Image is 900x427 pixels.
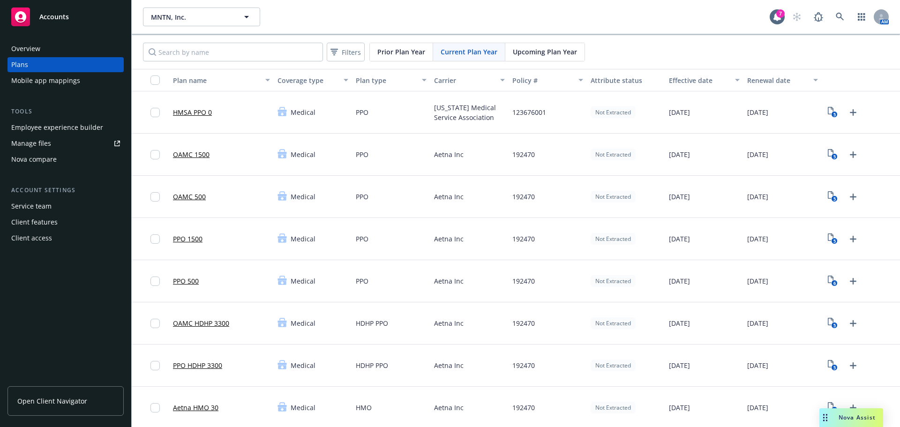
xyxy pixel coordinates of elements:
[291,192,315,202] span: Medical
[173,192,206,202] a: OAMC 500
[669,192,690,202] span: [DATE]
[512,276,535,286] span: 192470
[7,215,124,230] a: Client features
[512,192,535,202] span: 192470
[833,238,836,244] text: 5
[7,231,124,246] a: Client access
[291,150,315,159] span: Medical
[173,276,199,286] a: PPO 500
[434,403,464,412] span: Aetna Inc
[150,403,160,412] input: Toggle Row Selected
[747,276,768,286] span: [DATE]
[819,408,831,427] div: Drag to move
[591,360,636,371] div: Not Extracted
[352,69,430,91] button: Plan type
[434,75,495,85] div: Carrier
[669,276,690,286] span: [DATE]
[150,361,160,370] input: Toggle Row Selected
[591,106,636,118] div: Not Extracted
[11,57,28,72] div: Plans
[747,107,768,117] span: [DATE]
[833,112,836,118] text: 5
[11,231,52,246] div: Client access
[825,232,840,247] a: View Plan Documents
[787,7,806,26] a: Start snowing
[434,234,464,244] span: Aetna Inc
[7,41,124,56] a: Overview
[825,316,840,331] a: View Plan Documents
[17,396,87,406] span: Open Client Navigator
[846,358,861,373] a: Upload Plan Documents
[7,120,124,135] a: Employee experience builder
[831,7,849,26] a: Search
[512,403,535,412] span: 192470
[150,75,160,85] input: Select all
[7,57,124,72] a: Plans
[846,232,861,247] a: Upload Plan Documents
[150,277,160,286] input: Toggle Row Selected
[587,69,665,91] button: Attribute status
[274,69,352,91] button: Coverage type
[591,75,661,85] div: Attribute status
[669,318,690,328] span: [DATE]
[591,149,636,160] div: Not Extracted
[825,274,840,289] a: View Plan Documents
[7,107,124,116] div: Tools
[846,105,861,120] a: Upload Plan Documents
[169,69,274,91] button: Plan name
[669,360,690,370] span: [DATE]
[173,360,222,370] a: PPO HDHP 3300
[356,403,372,412] span: HMO
[329,45,363,59] span: Filters
[825,189,840,204] a: View Plan Documents
[509,69,587,91] button: Policy #
[11,152,57,167] div: Nova compare
[825,147,840,162] a: View Plan Documents
[669,234,690,244] span: [DATE]
[143,43,323,61] input: Search by name
[11,73,80,88] div: Mobile app mappings
[356,150,368,159] span: PPO
[591,317,636,329] div: Not Extracted
[825,400,840,415] a: View Plan Documents
[11,136,51,151] div: Manage files
[512,150,535,159] span: 192470
[669,107,690,117] span: [DATE]
[669,150,690,159] span: [DATE]
[747,318,768,328] span: [DATE]
[150,150,160,159] input: Toggle Row Selected
[150,234,160,244] input: Toggle Row Selected
[747,150,768,159] span: [DATE]
[776,9,785,18] div: 7
[39,13,69,21] span: Accounts
[819,408,883,427] button: Nova Assist
[747,360,768,370] span: [DATE]
[173,150,210,159] a: OAMC 1500
[512,360,535,370] span: 192470
[151,12,232,22] span: MNTN, Inc.
[512,107,546,117] span: 123676001
[434,103,505,122] span: [US_STATE] Medical Service Association
[356,276,368,286] span: PPO
[846,147,861,162] a: Upload Plan Documents
[150,319,160,328] input: Toggle Row Selected
[356,234,368,244] span: PPO
[11,199,52,214] div: Service team
[591,191,636,202] div: Not Extracted
[833,154,836,160] text: 5
[327,43,365,61] button: Filters
[743,69,822,91] button: Renewal date
[434,150,464,159] span: Aetna Inc
[173,107,212,117] a: HMSA PPO 0
[852,7,871,26] a: Switch app
[665,69,743,91] button: Effective date
[512,75,573,85] div: Policy #
[591,275,636,287] div: Not Extracted
[669,403,690,412] span: [DATE]
[291,403,315,412] span: Medical
[173,75,260,85] div: Plan name
[809,7,828,26] a: Report a Bug
[833,365,836,371] text: 5
[11,120,103,135] div: Employee experience builder
[434,360,464,370] span: Aetna Inc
